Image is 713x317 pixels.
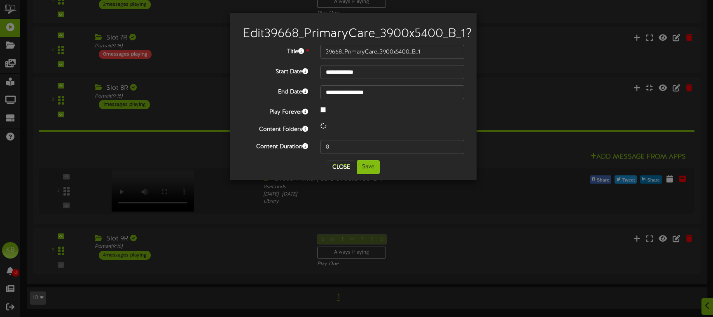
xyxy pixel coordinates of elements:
[236,140,314,151] label: Content Duration
[236,85,314,96] label: End Date
[236,105,314,117] label: Play Forever
[320,45,464,59] input: Title
[320,140,464,154] input: 15
[327,161,355,174] button: Close
[236,123,314,134] label: Content Folders
[243,27,464,41] h2: Edit 39668_PrimaryCare_3900x5400_B_1 ?
[236,65,314,76] label: Start Date
[236,45,314,56] label: Title
[357,160,380,174] button: Save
